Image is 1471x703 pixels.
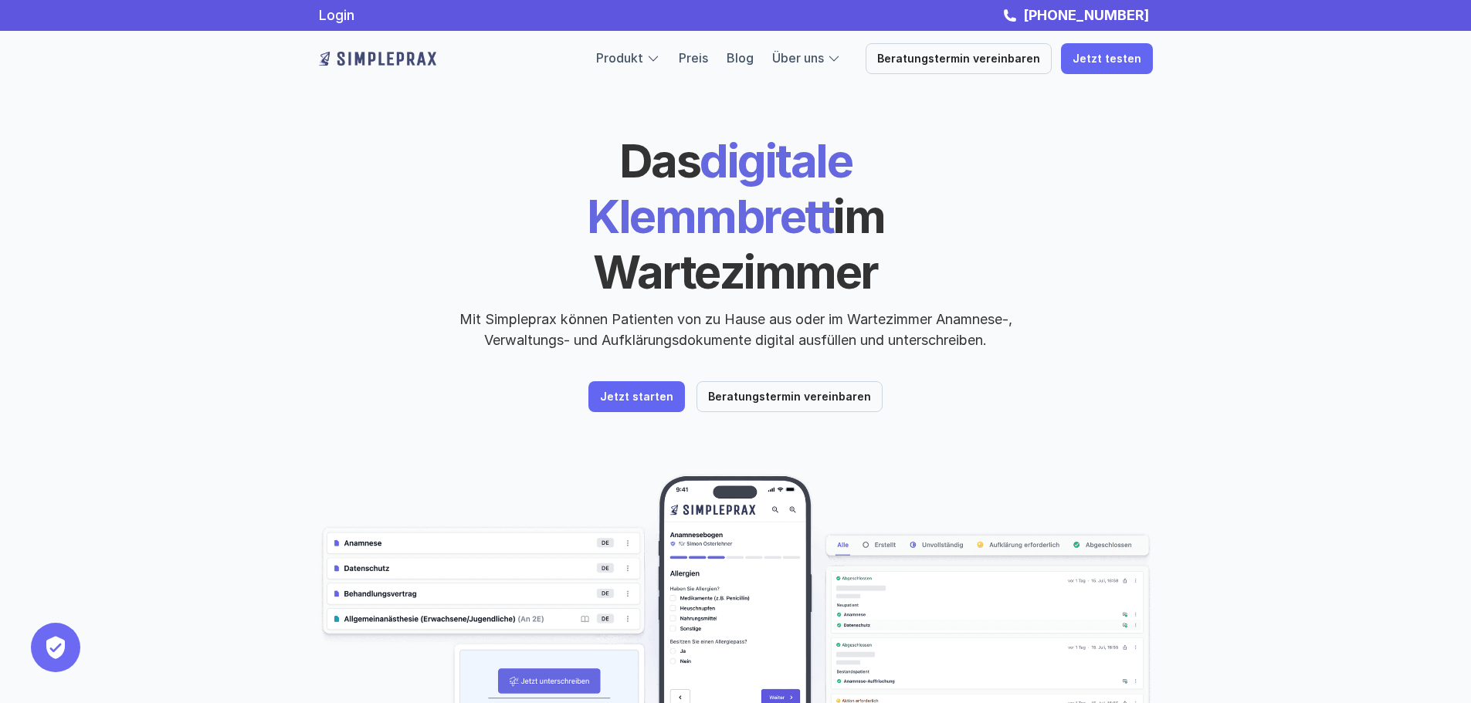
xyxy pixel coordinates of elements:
p: Beratungstermin vereinbaren [877,52,1040,66]
p: Mit Simpleprax können Patienten von zu Hause aus oder im Wartezimmer Anamnese-, Verwaltungs- und ... [446,309,1025,350]
a: Preis [679,50,708,66]
a: Jetzt testen [1061,43,1153,74]
p: Beratungstermin vereinbaren [708,390,871,404]
p: Jetzt testen [1073,52,1141,66]
span: im Wartezimmer [593,188,893,299]
a: Jetzt starten [588,381,685,412]
a: Beratungstermin vereinbaren [866,43,1052,74]
a: Über uns [772,50,824,66]
span: Das [619,133,700,188]
strong: [PHONE_NUMBER] [1023,7,1149,23]
a: Beratungstermin vereinbaren [697,381,883,412]
p: Jetzt starten [600,390,673,404]
a: [PHONE_NUMBER] [1019,7,1153,23]
h1: digitale Klemmbrett [469,133,1002,299]
a: Produkt [596,50,643,66]
a: Blog [727,50,754,66]
a: Login [319,7,354,23]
